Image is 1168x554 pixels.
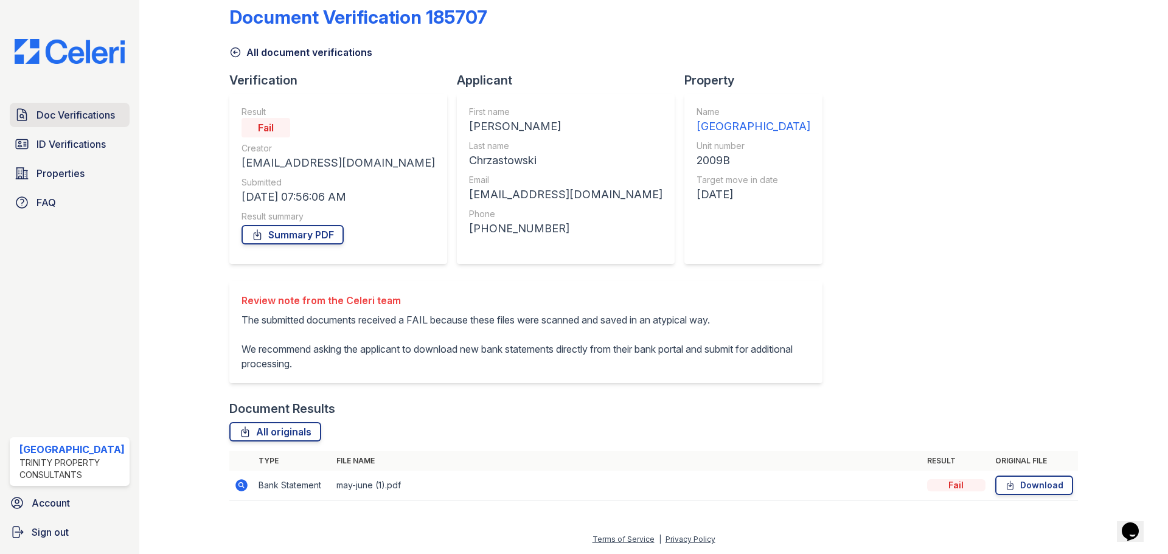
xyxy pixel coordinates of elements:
[229,400,335,417] div: Document Results
[242,176,435,189] div: Submitted
[229,72,457,89] div: Verification
[469,208,662,220] div: Phone
[469,106,662,118] div: First name
[697,140,810,152] div: Unit number
[697,118,810,135] div: [GEOGRAPHIC_DATA]
[684,72,832,89] div: Property
[10,190,130,215] a: FAQ
[229,45,372,60] a: All document verifications
[666,535,715,544] a: Privacy Policy
[457,72,684,89] div: Applicant
[469,220,662,237] div: [PHONE_NUMBER]
[229,422,321,441] a: All originals
[593,535,655,544] a: Terms of Service
[32,496,70,510] span: Account
[19,442,125,457] div: [GEOGRAPHIC_DATA]
[36,137,106,151] span: ID Verifications
[242,154,435,171] div: [EMAIL_ADDRESS][DOMAIN_NAME]
[36,108,115,122] span: Doc Verifications
[242,189,435,206] div: [DATE] 07:56:06 AM
[697,152,810,169] div: 2009B
[242,118,290,137] div: Fail
[254,451,332,471] th: Type
[254,471,332,500] td: Bank Statement
[697,186,810,203] div: [DATE]
[36,166,85,181] span: Properties
[242,225,344,244] a: Summary PDF
[469,152,662,169] div: Chrzastowski
[36,195,56,210] span: FAQ
[469,118,662,135] div: [PERSON_NAME]
[10,132,130,156] a: ID Verifications
[10,161,130,185] a: Properties
[242,313,810,371] p: The submitted documents received a FAIL because these files were scanned and saved in an atypical...
[1117,505,1156,542] iframe: chat widget
[659,535,661,544] div: |
[242,142,435,154] div: Creator
[242,106,435,118] div: Result
[242,210,435,223] div: Result summary
[990,451,1078,471] th: Original file
[469,140,662,152] div: Last name
[927,479,985,491] div: Fail
[697,106,810,135] a: Name [GEOGRAPHIC_DATA]
[332,451,922,471] th: File name
[19,457,125,481] div: Trinity Property Consultants
[922,451,990,471] th: Result
[469,174,662,186] div: Email
[469,186,662,203] div: [EMAIL_ADDRESS][DOMAIN_NAME]
[697,174,810,186] div: Target move in date
[5,520,134,544] a: Sign out
[332,471,922,500] td: may-june (1).pdf
[5,491,134,515] a: Account
[32,525,69,539] span: Sign out
[697,106,810,118] div: Name
[995,476,1073,495] a: Download
[229,6,487,28] div: Document Verification 185707
[242,293,810,308] div: Review note from the Celeri team
[5,39,134,64] img: CE_Logo_Blue-a8612792a0a2168367f1c8372b55b34899dd931a85d93a1a3d3e32e68fde9ad4.png
[10,103,130,127] a: Doc Verifications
